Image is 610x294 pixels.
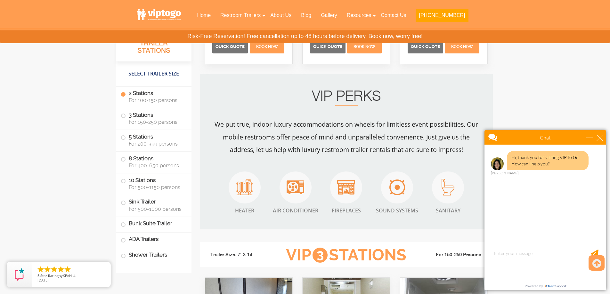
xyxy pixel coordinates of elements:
[129,119,184,125] span: For 150-250 persons
[37,266,45,273] li: 
[121,173,187,193] label: 10 Stations
[236,179,253,195] img: an icon of Heater
[265,8,296,22] a: About Us
[121,108,187,128] label: 3 Stations
[313,44,342,49] span: Quick Quote
[212,44,249,49] a: Quick Quote
[129,98,184,104] span: For 100-150 persons
[313,248,328,263] span: 3
[411,44,440,49] span: Quick Quote
[330,207,362,214] span: Fireplaces
[50,266,58,273] li: 
[442,179,454,195] img: an icon of Air Sanitar
[205,245,276,265] li: Trailer Size: 7' X 14'
[416,9,468,22] button: [PHONE_NUMBER]
[64,266,71,273] li: 
[481,126,610,294] iframe: Live Chat Box
[129,141,184,147] span: For 200-399 persons
[37,274,106,278] span: by
[57,266,65,273] li: 
[121,195,187,215] label: Sink Trailer
[116,65,191,83] h4: Select Trailer Size
[129,163,184,169] span: For 400-650 persons
[376,8,411,22] a: Contact Us
[40,273,59,278] span: Star Rating
[417,251,488,259] li: For 150-250 Persons
[229,207,261,214] span: Heater
[121,233,187,246] label: ADA Trailers
[310,44,346,49] a: Quick Quote
[276,246,416,264] h3: VIP Stations
[432,207,464,214] span: Sanitary
[213,90,480,106] h2: VIP PERKS
[216,8,265,22] a: Restroom Trailers
[337,180,355,195] img: an icon of Air Fire Place
[121,248,187,262] label: Shower Trailers
[121,152,187,172] label: 8 Stations
[376,207,418,214] span: Sound Systems
[451,44,473,49] span: Book Now
[342,8,376,22] a: Resources
[408,44,444,49] a: Quick Quote
[44,266,51,273] li: 
[216,44,245,49] span: Quick Quote
[213,118,480,156] p: We put true, indoor luxury accommodations on wheels for limitless event possibilities. Our mobile...
[444,44,480,49] a: Book Now
[249,44,285,49] a: Book Now
[129,206,184,212] span: For 500-1000 persons
[389,179,405,195] img: an icon of Air Sound System
[116,30,191,61] h3: All Restroom Trailer Stations
[37,273,39,278] span: 5
[121,217,187,231] label: Bunk Suite Trailer
[121,130,187,150] label: 5 Stations
[37,278,49,282] span: [DATE]
[354,44,375,49] span: Book Now
[316,8,342,22] a: Gallery
[121,87,187,107] label: 2 Stations
[129,184,184,190] span: For 500-1150 persons
[192,8,216,22] a: Home
[13,268,26,281] img: Review Rating
[273,207,318,214] span: Air Conditioner
[63,273,76,278] span: KEAN U.
[346,44,383,49] a: Book Now
[296,8,316,22] a: Blog
[287,180,304,194] img: an icon of Air Conditioner
[411,8,473,26] a: [PHONE_NUMBER]
[256,44,278,49] span: Book Now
